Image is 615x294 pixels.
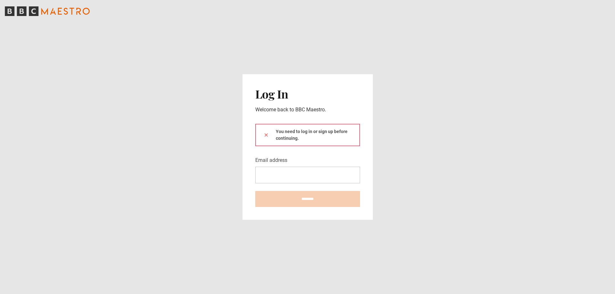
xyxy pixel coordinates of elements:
p: Welcome back to BBC Maestro. [255,106,360,114]
h2: Log In [255,87,360,100]
label: Email address [255,156,287,164]
svg: BBC Maestro [5,6,90,16]
div: You need to log in or sign up before continuing. [255,124,360,146]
